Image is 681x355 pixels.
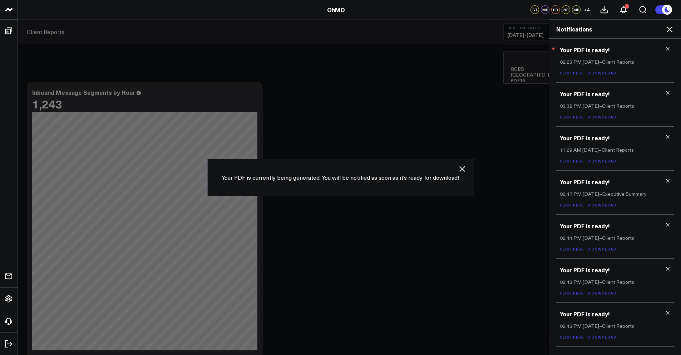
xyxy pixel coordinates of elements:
h3: Your PDF is ready! [560,46,670,54]
span: – Executive Summary [599,190,647,197]
h3: Your PDF is ready! [560,178,670,186]
h3: Your PDF is ready! [560,90,670,98]
span: – Client Reports [599,278,634,285]
span: 11:29 AM [DATE] [560,146,599,153]
button: +4 [582,5,591,14]
div: MH [541,5,549,14]
span: 02:43 PM [DATE] [560,322,599,329]
a: OhMD [327,6,345,14]
span: – Client Reports [599,146,634,153]
span: 03:32 PM [DATE] [560,102,599,109]
a: Click here to download. [560,203,618,208]
span: 02:23 PM [DATE] [560,58,599,65]
div: GT [531,5,539,14]
div: 1 [625,4,629,9]
span: 02:43 PM [DATE] [560,278,599,285]
h3: Your PDF is ready! [560,266,670,274]
a: Click here to download. [560,159,618,164]
a: Click here to download. [560,335,618,340]
h2: Notifications [556,25,674,33]
span: – Client Reports [599,102,634,109]
a: Click here to download. [560,115,618,120]
a: Click here to download. [560,291,618,296]
h3: Your PDF is ready! [560,310,670,318]
span: – Client Reports [599,58,634,65]
p: Your PDF is currently being generated. You will be notified as soon as it’s ready for download! [222,174,459,181]
span: – Client Reports [599,322,634,329]
div: HR [551,5,560,14]
div: MR [572,5,581,14]
span: 02:44 PM [DATE] [560,234,599,241]
h3: Your PDF is ready! [560,134,670,142]
a: Click here to download. [560,70,618,76]
a: Click here to download. [560,247,618,252]
span: – Client Reports [599,234,634,241]
div: NB [562,5,570,14]
span: + 4 [584,7,590,12]
span: 02:47 PM [DATE] [560,190,599,197]
h3: Your PDF is ready! [560,222,670,230]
